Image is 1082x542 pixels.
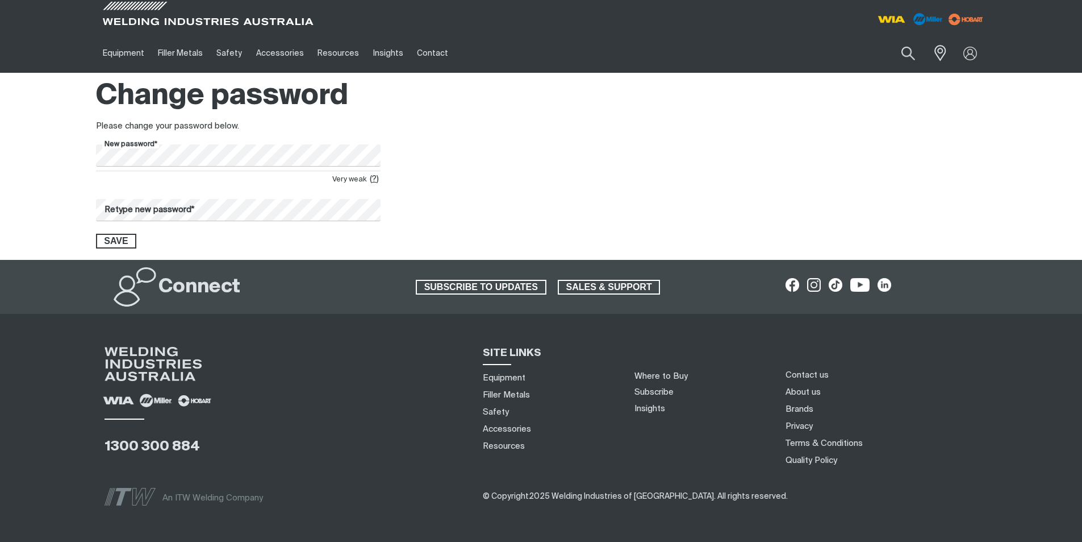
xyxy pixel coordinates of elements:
a: Filler Metals [151,34,210,73]
button: Save new password [96,234,137,249]
h1: Change password [96,78,987,115]
a: About us [786,386,821,398]
a: 1300 300 884 [105,440,200,453]
a: Safety [210,34,249,73]
a: Subscribe [634,388,674,396]
span: © Copyright 2025 Welding Industries of [GEOGRAPHIC_DATA] . All rights reserved. [483,493,788,500]
a: Terms & Conditions [786,437,863,449]
a: Contact us [786,369,829,381]
a: Insights [634,404,665,413]
span: Very weak [332,176,366,183]
div: Please change your password below. [96,120,987,133]
a: Privacy [786,420,813,432]
span: Save [97,234,136,249]
a: Contact [410,34,455,73]
a: Resources [311,34,366,73]
span: SALES & SUPPORT [559,280,659,295]
a: Equipment [483,372,525,384]
nav: Sitemap [479,370,621,455]
a: Equipment [96,34,151,73]
a: Where to Buy [634,372,688,380]
a: Accessories [483,423,531,435]
img: miller [945,11,987,28]
nav: Main [96,34,764,73]
span: SITE LINKS [483,348,541,358]
a: Safety [483,406,509,418]
input: Product name or item number... [874,40,927,67]
span: SUBSCRIBE TO UPDATES [417,280,545,295]
a: Brands [786,403,813,415]
nav: Footer [782,367,999,469]
div: Very weak [332,173,381,187]
span: An ITW Welding Company [162,494,263,502]
ins: ? [372,175,377,183]
a: Filler Metals [483,389,530,401]
h2: Connect [158,275,240,300]
span: ​​​​​​​​​​​​​​​​​​ ​​​​​​ [483,492,788,500]
a: Quality Policy [786,454,837,466]
a: SALES & SUPPORT [558,280,661,295]
a: Accessories [249,34,311,73]
button: Search products [889,40,928,67]
span: ( ) [368,173,381,185]
a: SUBSCRIBE TO UPDATES [416,280,546,295]
a: Insights [366,34,410,73]
a: Resources [483,440,525,452]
